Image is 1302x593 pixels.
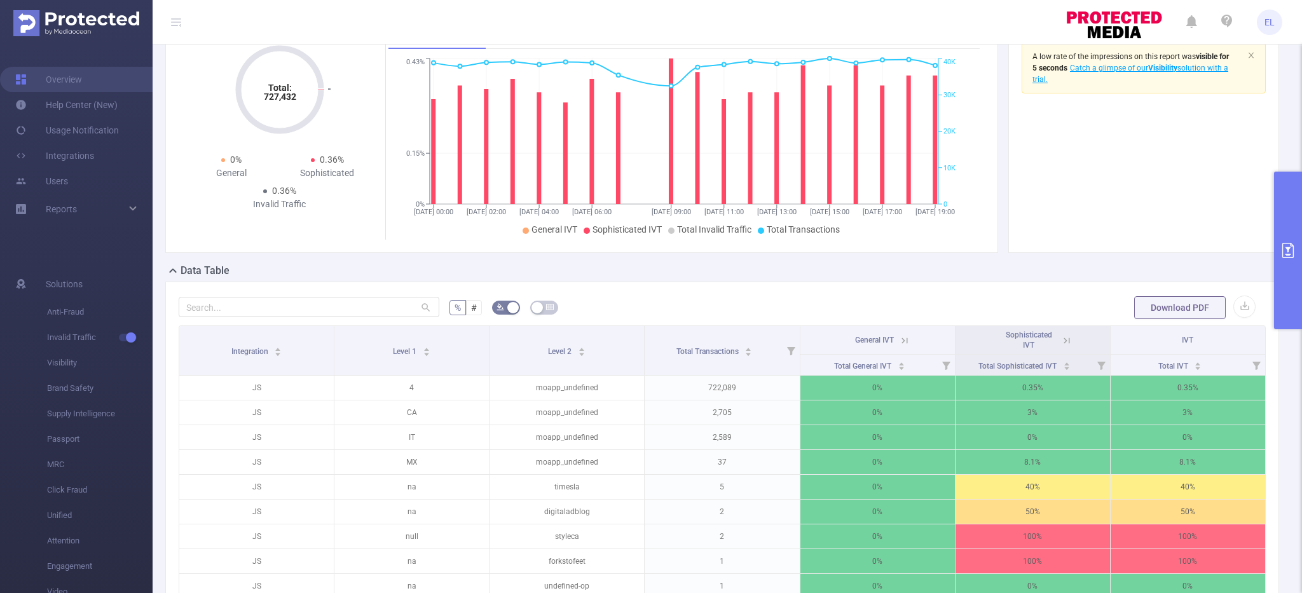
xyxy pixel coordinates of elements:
[645,400,799,425] p: 2,705
[47,325,153,350] span: Invalid Traffic
[645,425,799,449] p: 2,589
[423,346,430,350] i: icon: caret-up
[1182,336,1193,344] span: IVT
[519,208,559,216] tspan: [DATE] 04:00
[745,346,752,350] i: icon: caret-up
[467,208,506,216] tspan: [DATE] 02:00
[757,208,797,216] tspan: [DATE] 13:00
[578,346,586,353] div: Sort
[645,500,799,524] p: 2
[645,475,799,499] p: 5
[275,351,282,355] i: icon: caret-down
[47,477,153,503] span: Click Fraud
[179,425,334,449] p: JS
[767,224,840,235] span: Total Transactions
[943,58,956,67] tspan: 40K
[579,346,586,350] i: icon: caret-up
[943,91,956,99] tspan: 30K
[334,475,489,499] p: na
[1032,52,1180,61] span: A low rate of the impressions on this report
[423,346,430,353] div: Sort
[956,450,1110,474] p: 8.1%
[1195,360,1202,364] i: icon: caret-up
[898,360,905,368] div: Sort
[834,362,893,371] span: Total General IVT
[978,362,1059,371] span: Total Sophisticated IVT
[956,400,1110,425] p: 3%
[497,303,504,311] i: icon: bg-colors
[704,208,744,216] tspan: [DATE] 11:00
[179,524,334,549] p: JS
[334,450,489,474] p: MX
[855,336,894,344] span: General IVT
[1111,549,1265,573] p: 100%
[393,347,418,356] span: Level 1
[47,554,153,579] span: Engagement
[1158,362,1190,371] span: Total IVT
[745,351,752,355] i: icon: caret-down
[46,271,83,297] span: Solutions
[800,500,955,524] p: 0%
[863,208,902,216] tspan: [DATE] 17:00
[1092,355,1110,375] i: Filter menu
[1134,296,1226,319] button: Download PDF
[47,452,153,477] span: MRC
[268,83,291,93] tspan: Total:
[334,524,489,549] p: null
[1111,475,1265,499] p: 40%
[181,263,230,278] h2: Data Table
[263,92,296,102] tspan: 727,432
[1111,425,1265,449] p: 0%
[15,92,118,118] a: Help Center (New)
[1247,48,1255,62] button: icon: close
[414,208,453,216] tspan: [DATE] 00:00
[47,401,153,426] span: Supply Intelligence
[272,186,296,196] span: 0.36%
[15,118,119,143] a: Usage Notification
[274,346,282,353] div: Sort
[744,346,752,353] div: Sort
[184,167,280,180] div: General
[46,204,77,214] span: Reports
[231,198,327,211] div: Invalid Traffic
[956,524,1110,549] p: 100%
[531,224,577,235] span: General IVT
[1111,524,1265,549] p: 100%
[1264,10,1275,35] span: EL
[334,425,489,449] p: IT
[548,347,573,356] span: Level 2
[800,400,955,425] p: 0%
[800,549,955,573] p: 0%
[956,376,1110,400] p: 0.35%
[47,376,153,401] span: Brand Safety
[15,143,94,168] a: Integrations
[1111,376,1265,400] p: 0.35%
[676,347,741,356] span: Total Transactions
[490,524,644,549] p: styleca
[645,549,799,573] p: 1
[782,326,800,375] i: Filter menu
[937,355,955,375] i: Filter menu
[898,365,905,369] i: icon: caret-down
[406,58,425,67] tspan: 0.43%
[1032,64,1228,84] span: Catch a glimpse of our solution with a trial.
[1247,51,1255,59] i: icon: close
[471,303,477,313] span: #
[579,351,586,355] i: icon: caret-down
[179,500,334,524] p: JS
[280,167,376,180] div: Sophisticated
[15,67,82,92] a: Overview
[645,524,799,549] p: 2
[1111,400,1265,425] p: 3%
[46,196,77,222] a: Reports
[334,549,489,573] p: na
[231,347,270,356] span: Integration
[810,208,849,216] tspan: [DATE] 15:00
[1064,360,1071,364] i: icon: caret-up
[334,500,489,524] p: na
[943,200,947,208] tspan: 0
[47,350,153,376] span: Visibility
[1111,500,1265,524] p: 50%
[179,376,334,400] p: JS
[800,475,955,499] p: 0%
